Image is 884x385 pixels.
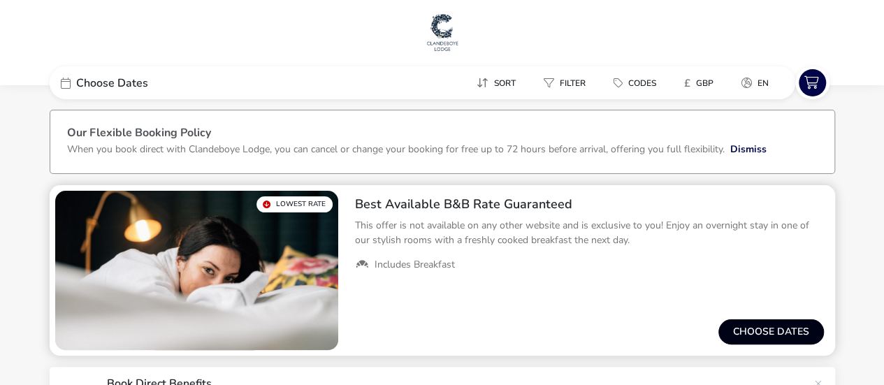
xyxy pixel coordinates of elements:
div: Choose Dates [50,66,259,99]
span: Sort [494,78,516,89]
span: GBP [696,78,713,89]
button: Choose dates [718,319,824,344]
p: When you book direct with Clandeboye Lodge, you can cancel or change your booking for free up to ... [67,143,725,156]
naf-pibe-menu-bar-item: £GBP [673,73,730,93]
button: Dismiss [730,142,767,157]
span: Includes Breakfast [375,259,455,271]
p: This offer is not available on any other website and is exclusive to you! Enjoy an overnight stay... [355,218,824,247]
div: Best Available B&B Rate GuaranteedThis offer is not available on any other website and is exclusi... [344,185,835,283]
div: Lowest Rate [256,196,333,212]
button: en [730,73,780,93]
span: en [758,78,769,89]
button: Codes [602,73,667,93]
span: Choose Dates [76,78,148,89]
span: Codes [628,78,656,89]
naf-pibe-menu-bar-item: Sort [465,73,532,93]
button: Filter [532,73,597,93]
h2: Best Available B&B Rate Guaranteed [355,196,824,212]
i: £ [684,76,690,90]
span: Filter [560,78,586,89]
naf-pibe-menu-bar-item: Filter [532,73,602,93]
button: £GBP [673,73,725,93]
h3: Our Flexible Booking Policy [67,127,818,142]
swiper-slide: 1 / 1 [55,191,338,350]
naf-pibe-menu-bar-item: Codes [602,73,673,93]
button: Sort [465,73,527,93]
img: Main Website [425,11,460,53]
naf-pibe-menu-bar-item: en [730,73,785,93]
